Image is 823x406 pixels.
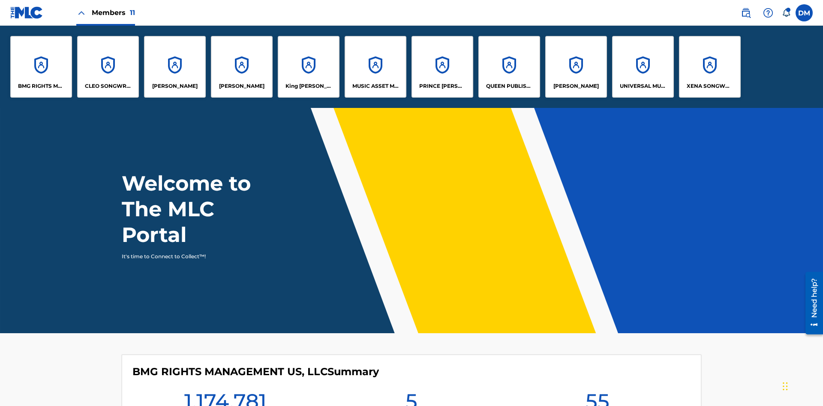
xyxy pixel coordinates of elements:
a: AccountsUNIVERSAL MUSIC PUB GROUP [612,36,674,98]
p: XENA SONGWRITER [687,82,733,90]
a: Accounts[PERSON_NAME] [211,36,273,98]
a: AccountsKing [PERSON_NAME] [278,36,339,98]
p: CLEO SONGWRITER [85,82,132,90]
p: ELVIS COSTELLO [152,82,198,90]
div: User Menu [796,4,813,21]
p: It's time to Connect to Collect™! [122,253,270,260]
span: 11 [130,9,135,17]
p: UNIVERSAL MUSIC PUB GROUP [620,82,667,90]
div: Drag [783,373,788,399]
iframe: Chat Widget [780,365,823,406]
p: PRINCE MCTESTERSON [419,82,466,90]
a: AccountsXENA SONGWRITER [679,36,741,98]
h4: BMG RIGHTS MANAGEMENT US, LLC [132,365,379,378]
p: QUEEN PUBLISHA [486,82,533,90]
a: AccountsBMG RIGHTS MANAGEMENT US, LLC [10,36,72,98]
p: BMG RIGHTS MANAGEMENT US, LLC [18,82,65,90]
img: search [741,8,751,18]
div: Notifications [782,9,790,17]
p: MUSIC ASSET MANAGEMENT (MAM) [352,82,399,90]
p: EYAMA MCSINGER [219,82,264,90]
a: Accounts[PERSON_NAME] [144,36,206,98]
a: AccountsPRINCE [PERSON_NAME] [411,36,473,98]
img: MLC Logo [10,6,43,19]
div: Help [760,4,777,21]
a: AccountsQUEEN PUBLISHA [478,36,540,98]
a: AccountsCLEO SONGWRITER [77,36,139,98]
img: help [763,8,773,18]
a: AccountsMUSIC ASSET MANAGEMENT (MAM) [345,36,406,98]
p: RONALD MCTESTERSON [553,82,599,90]
p: King McTesterson [285,82,332,90]
a: Public Search [737,4,754,21]
h1: Welcome to The MLC Portal [122,170,282,248]
img: Close [76,8,87,18]
iframe: Resource Center [799,269,823,339]
a: Accounts[PERSON_NAME] [545,36,607,98]
span: Members [92,8,135,18]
